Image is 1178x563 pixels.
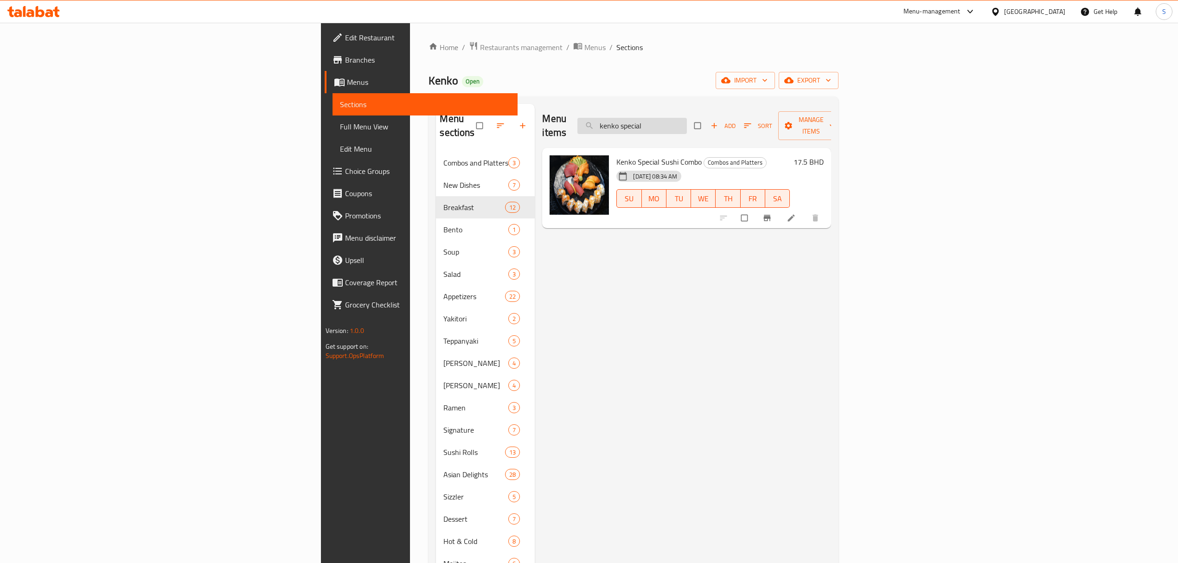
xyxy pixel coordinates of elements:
[325,71,518,93] a: Menus
[769,192,786,205] span: SA
[716,189,740,208] button: TH
[903,6,960,17] div: Menu-management
[509,515,519,524] span: 7
[345,32,510,43] span: Edit Restaurant
[616,42,643,53] span: Sections
[566,42,570,53] li: /
[345,277,510,288] span: Coverage Report
[325,249,518,271] a: Upsell
[616,155,702,169] span: Kenko Special Sushi Combo
[505,469,520,480] div: items
[443,447,505,458] span: Sushi Rolls
[786,114,837,137] span: Manage items
[325,49,518,71] a: Branches
[794,155,824,168] h6: 17.5 BHD
[741,189,765,208] button: FR
[345,166,510,177] span: Choice Groups
[509,248,519,256] span: 3
[609,42,613,53] li: /
[443,380,508,391] span: [PERSON_NAME]
[340,99,510,110] span: Sections
[436,419,535,441] div: Signature7
[505,447,520,458] div: items
[443,358,508,369] span: [PERSON_NAME]
[573,41,606,53] a: Menus
[347,77,510,88] span: Menus
[744,192,762,205] span: FR
[326,340,368,352] span: Get support on:
[443,469,505,480] span: Asian Delights
[509,314,519,323] span: 2
[508,224,520,235] div: items
[629,172,681,181] span: [DATE] 08:34 AM
[509,493,519,501] span: 5
[333,138,518,160] a: Edit Menu
[509,181,519,190] span: 7
[738,119,778,133] span: Sort items
[443,380,508,391] div: Yaki Soba
[436,463,535,486] div: Asian Delights28
[443,513,508,525] span: Dessert
[779,72,839,89] button: export
[325,26,518,49] a: Edit Restaurant
[443,157,508,168] span: Combos and Platters
[490,115,512,136] span: Sort sections
[508,179,520,191] div: items
[345,255,510,266] span: Upsell
[695,192,712,205] span: WE
[443,291,505,302] div: Appetizers
[550,155,609,215] img: Kenko Special Sushi Combo
[443,491,508,502] span: Sizzler
[436,397,535,419] div: Ramen3
[443,335,508,346] span: Teppanyaki
[326,350,384,362] a: Support.OpsPlatform
[333,115,518,138] a: Full Menu View
[443,402,508,413] span: Ramen
[616,189,641,208] button: SU
[436,218,535,241] div: Bento1
[736,209,755,227] span: Select to update
[508,269,520,280] div: items
[325,227,518,249] a: Menu disclaimer
[584,42,606,53] span: Menus
[340,143,510,154] span: Edit Menu
[345,232,510,243] span: Menu disclaimer
[778,111,844,140] button: Manage items
[345,210,510,221] span: Promotions
[689,117,708,134] span: Select section
[443,424,508,435] span: Signature
[577,118,687,134] input: search
[345,299,510,310] span: Grocery Checklist
[436,486,535,508] div: Sizzler5
[443,313,508,324] span: Yakitori
[744,121,772,131] span: Sort
[508,424,520,435] div: items
[708,119,738,133] button: Add
[436,307,535,330] div: Yakitori2
[325,160,518,182] a: Choice Groups
[508,380,520,391] div: items
[765,189,790,208] button: SA
[512,115,535,136] button: Add section
[443,246,508,257] span: Soup
[436,530,535,552] div: Hot & Cold8
[333,93,518,115] a: Sections
[325,182,518,205] a: Coupons
[509,537,519,546] span: 8
[506,203,519,212] span: 12
[508,335,520,346] div: items
[436,263,535,285] div: Salad3
[509,359,519,368] span: 4
[429,41,839,53] nav: breadcrumb
[1162,6,1166,17] span: S
[509,403,519,412] span: 3
[508,157,520,168] div: items
[691,189,716,208] button: WE
[325,271,518,294] a: Coverage Report
[436,174,535,196] div: New Dishes7
[666,189,691,208] button: TU
[508,358,520,369] div: items
[509,337,519,345] span: 5
[716,72,775,89] button: import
